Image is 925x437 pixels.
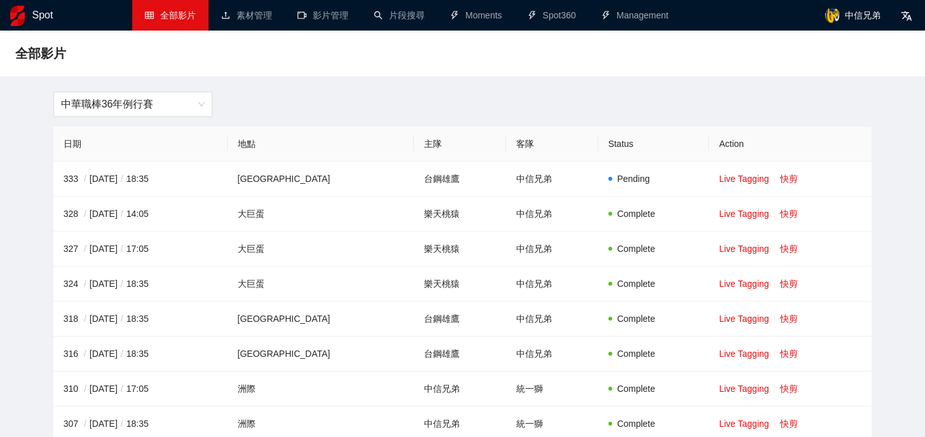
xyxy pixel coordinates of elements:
[780,314,798,324] a: 快剪
[10,6,25,26] img: logo
[719,314,769,324] a: Live Tagging
[719,419,769,429] a: Live Tagging
[825,8,840,23] img: avatar
[719,174,769,184] a: Live Tagging
[81,279,90,289] span: /
[228,302,414,336] td: [GEOGRAPHIC_DATA]
[709,127,872,162] th: Action
[506,336,598,371] td: 中信兄弟
[118,419,127,429] span: /
[414,371,506,406] td: 中信兄弟
[528,10,576,20] a: thunderboltSpot360
[719,244,769,254] a: Live Tagging
[780,244,798,254] a: 快剪
[719,349,769,359] a: Live Tagging
[228,127,414,162] th: 地點
[53,232,228,267] td: 327 [DATE] 17:05
[780,209,798,219] a: 快剪
[506,232,598,267] td: 中信兄弟
[118,384,127,394] span: /
[53,267,228,302] td: 324 [DATE] 18:35
[228,371,414,406] td: 洲際
[780,174,798,184] a: 快剪
[506,302,598,336] td: 中信兄弟
[81,174,90,184] span: /
[414,162,506,197] td: 台鋼雄鷹
[81,209,90,219] span: /
[298,10,348,20] a: video-camera影片管理
[506,162,598,197] td: 中信兄弟
[719,209,769,219] a: Live Tagging
[414,336,506,371] td: 台鋼雄鷹
[228,232,414,267] td: 大巨蛋
[118,279,127,289] span: /
[617,419,655,429] span: Complete
[53,127,228,162] th: 日期
[617,174,650,184] span: Pending
[414,302,506,336] td: 台鋼雄鷹
[506,127,598,162] th: 客隊
[228,267,414,302] td: 大巨蛋
[118,314,127,324] span: /
[81,384,90,394] span: /
[414,267,506,302] td: 樂天桃猿
[61,92,205,116] span: 中華職棒36年例行賽
[506,197,598,232] td: 中信兄弟
[617,314,655,324] span: Complete
[118,174,127,184] span: /
[414,127,506,162] th: 主隊
[160,10,196,20] span: 全部影片
[53,371,228,406] td: 310 [DATE] 17:05
[617,244,655,254] span: Complete
[15,43,66,64] span: 全部影片
[414,197,506,232] td: 樂天桃猿
[506,371,598,406] td: 統一獅
[81,349,90,359] span: /
[450,10,502,20] a: thunderboltMoments
[81,419,90,429] span: /
[145,11,154,20] span: table
[414,232,506,267] td: 樂天桃猿
[53,162,228,197] td: 333 [DATE] 18:35
[118,349,127,359] span: /
[617,384,655,394] span: Complete
[719,279,769,289] a: Live Tagging
[617,349,655,359] span: Complete
[118,209,127,219] span: /
[780,349,798,359] a: 快剪
[598,127,709,162] th: Status
[53,197,228,232] td: 328 [DATE] 14:05
[118,244,127,254] span: /
[53,336,228,371] td: 316 [DATE] 18:35
[617,279,655,289] span: Complete
[780,384,798,394] a: 快剪
[228,336,414,371] td: [GEOGRAPHIC_DATA]
[81,314,90,324] span: /
[374,10,425,20] a: search片段搜尋
[506,267,598,302] td: 中信兄弟
[81,244,90,254] span: /
[221,10,272,20] a: upload素材管理
[228,162,414,197] td: [GEOGRAPHIC_DATA]
[53,302,228,336] td: 318 [DATE] 18:35
[719,384,769,394] a: Live Tagging
[617,209,655,219] span: Complete
[780,279,798,289] a: 快剪
[228,197,414,232] td: 大巨蛋
[601,10,669,20] a: thunderboltManagement
[780,419,798,429] a: 快剪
